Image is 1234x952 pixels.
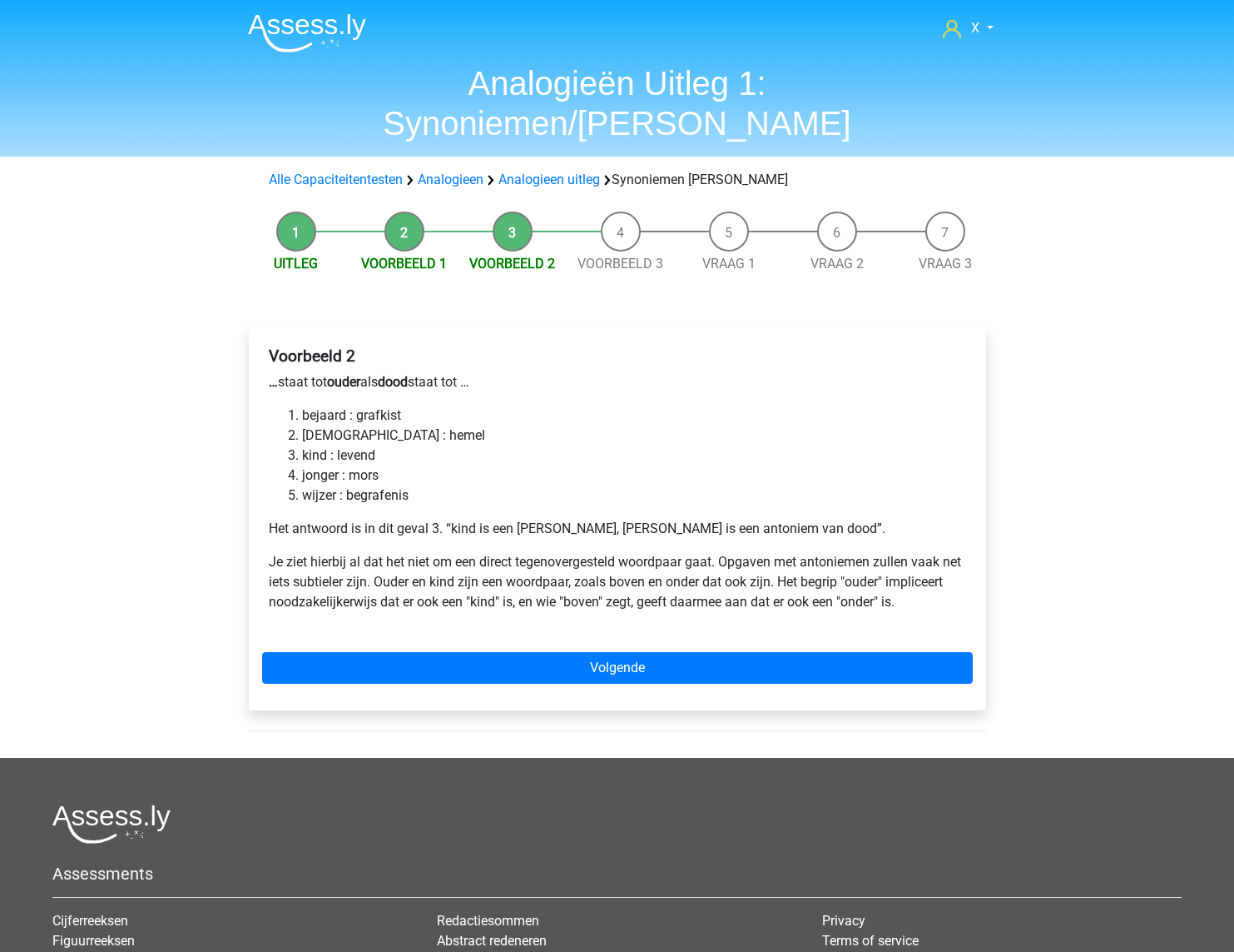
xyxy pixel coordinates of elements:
a: Cijferreeksen [52,913,128,929]
img: Assessly logo [52,805,171,844]
div: Synoniemen [PERSON_NAME] [262,170,973,190]
h1: Analogieën Uitleg 1: Synoniemen/[PERSON_NAME] [235,63,1000,143]
b: dood [378,374,408,390]
p: Je ziet hierbij al dat het niet om een direct tegenovergesteld woordpaar gaat. Opgaven met antoni... [269,552,966,612]
a: Figuurreeksen [52,933,135,949]
a: Voorbeeld 3 [577,256,663,272]
span: X [971,20,979,36]
li: wijzer : begrafenis [302,486,966,506]
a: Privacy [822,913,865,929]
b: ouder [327,374,360,390]
a: Redactiesommen [437,913,539,929]
a: Voorbeeld 2 [469,256,555,272]
p: Het antwoord is in dit geval 3. “kind is een [PERSON_NAME], [PERSON_NAME] is een antoniem van dood”. [269,519,966,539]
a: Analogieen [418,172,483,187]
a: X [936,18,999,38]
a: Vraag 3 [919,256,972,272]
li: bejaard : grafkist [302,406,966,426]
a: Uitleg [274,256,318,272]
b: Voorbeeld 2 [269,346,355,366]
li: kind : levend [302,446,966,466]
a: Terms of service [822,933,919,949]
p: staat tot als staat tot … [269,372,966,392]
b: … [269,374,278,390]
a: Vraag 2 [810,256,864,272]
img: Assessly [248,13,366,52]
a: Volgende [262,652,973,684]
a: Abstract redeneren [437,933,547,949]
li: jonger : mors [302,466,966,486]
a: Vraag 1 [702,256,756,272]
a: Analogieen uitleg [498,172,600,187]
a: Alle Capaciteitentesten [269,172,403,187]
li: [DEMOGRAPHIC_DATA] : hemel [302,426,966,446]
a: Voorbeeld 1 [361,256,447,272]
h5: Assessments [52,864,1182,884]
